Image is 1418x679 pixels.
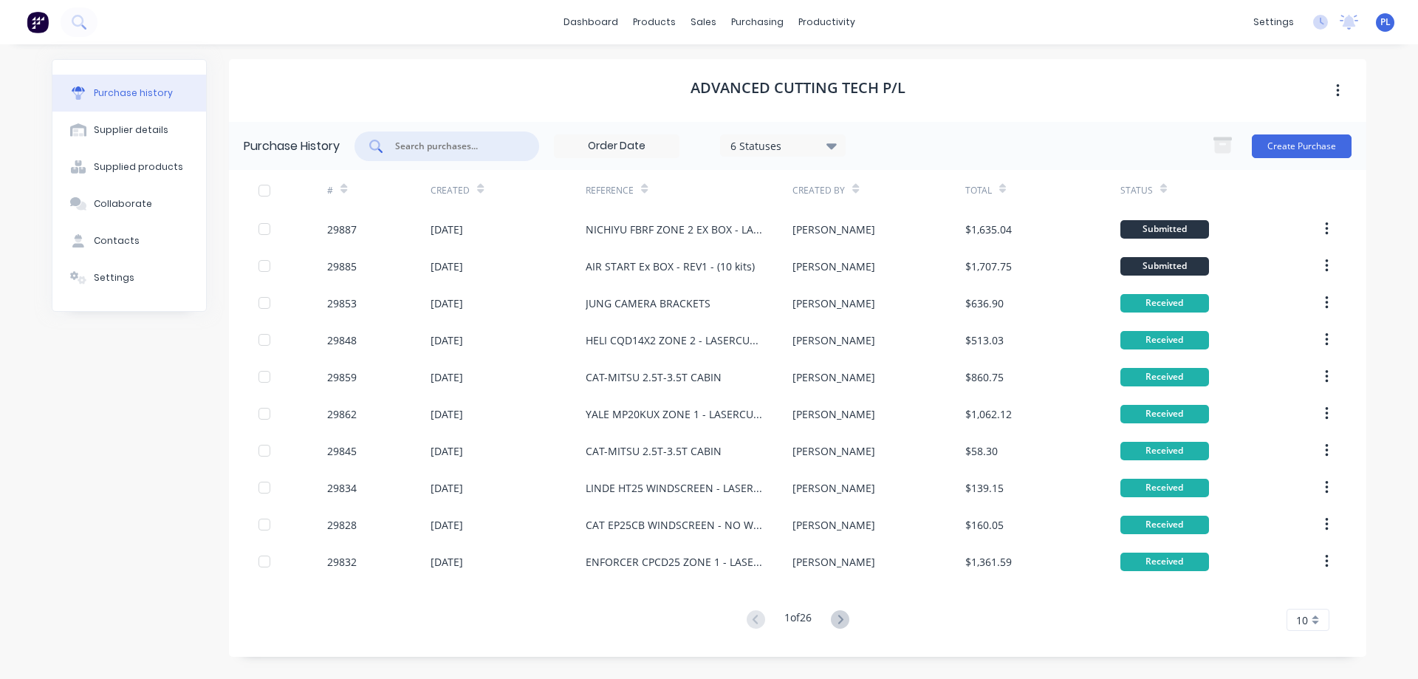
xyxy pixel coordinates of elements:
[691,79,905,97] h1: ADVANCED CUTTING TECH P/L
[626,11,683,33] div: products
[1120,553,1209,571] div: Received
[431,443,463,459] div: [DATE]
[1120,516,1209,534] div: Received
[586,259,755,274] div: AIR START Ex BOX - REV1 - (10 kits)
[1368,629,1403,664] iframe: Intercom live chat
[327,369,357,385] div: 29859
[586,369,722,385] div: CAT-MITSU 2.5T-3.5T CABIN
[94,234,140,248] div: Contacts
[27,11,49,33] img: Factory
[792,443,875,459] div: [PERSON_NAME]
[52,222,206,259] button: Contacts
[1120,184,1153,197] div: Status
[586,222,763,237] div: NICHIYU FBRF ZONE 2 EX BOX - LASERCUTTING
[791,11,863,33] div: productivity
[965,406,1012,422] div: $1,062.12
[792,406,875,422] div: [PERSON_NAME]
[431,296,463,311] div: [DATE]
[244,137,340,155] div: Purchase History
[1252,134,1352,158] button: Create Purchase
[1120,257,1209,276] div: Submitted
[784,610,812,631] div: 1 of 26
[94,197,152,211] div: Collaborate
[431,480,463,496] div: [DATE]
[431,517,463,533] div: [DATE]
[792,480,875,496] div: [PERSON_NAME]
[792,332,875,348] div: [PERSON_NAME]
[394,139,516,154] input: Search purchases...
[965,296,1004,311] div: $636.90
[965,480,1004,496] div: $139.15
[555,135,679,157] input: Order Date
[1120,442,1209,460] div: Received
[792,222,875,237] div: [PERSON_NAME]
[327,554,357,570] div: 29832
[52,149,206,185] button: Supplied products
[1120,220,1209,239] div: Submitted
[94,160,183,174] div: Supplied products
[327,222,357,237] div: 29887
[586,332,763,348] div: HELI CQD14X2 ZONE 2 - LASERCUTTING
[730,137,836,153] div: 6 Statuses
[586,406,763,422] div: YALE MP20KUX ZONE 1 - LASERCUTTING
[683,11,724,33] div: sales
[724,11,791,33] div: purchasing
[965,222,1012,237] div: $1,635.04
[586,184,634,197] div: Reference
[965,369,1004,385] div: $860.75
[965,517,1004,533] div: $160.05
[327,184,333,197] div: #
[327,332,357,348] div: 29848
[327,517,357,533] div: 29828
[1380,16,1391,29] span: PL
[1296,613,1308,628] span: 10
[94,271,134,284] div: Settings
[965,443,998,459] div: $58.30
[327,259,357,274] div: 29885
[586,443,722,459] div: CAT-MITSU 2.5T-3.5T CABIN
[1246,11,1301,33] div: settings
[1120,479,1209,497] div: Received
[431,332,463,348] div: [DATE]
[792,184,845,197] div: Created By
[431,259,463,274] div: [DATE]
[94,86,173,100] div: Purchase history
[792,369,875,385] div: [PERSON_NAME]
[1120,294,1209,313] div: Received
[586,517,763,533] div: CAT EP25CB WINDSCREEN - NO WIPER
[792,259,875,274] div: [PERSON_NAME]
[431,222,463,237] div: [DATE]
[327,406,357,422] div: 29862
[1120,368,1209,386] div: Received
[327,480,357,496] div: 29834
[431,554,463,570] div: [DATE]
[556,11,626,33] a: dashboard
[431,369,463,385] div: [DATE]
[586,296,710,311] div: JUNG CAMERA BRACKETS
[965,554,1012,570] div: $1,361.59
[1120,405,1209,423] div: Received
[965,184,992,197] div: Total
[52,112,206,149] button: Supplier details
[586,554,763,570] div: ENFORCER CPCD25 ZONE 1 - LASERCUTTING
[327,443,357,459] div: 29845
[965,259,1012,274] div: $1,707.75
[94,123,168,137] div: Supplier details
[792,296,875,311] div: [PERSON_NAME]
[431,406,463,422] div: [DATE]
[792,517,875,533] div: [PERSON_NAME]
[52,75,206,112] button: Purchase history
[52,185,206,222] button: Collaborate
[965,332,1004,348] div: $513.03
[1120,331,1209,349] div: Received
[586,480,763,496] div: LINDE HT25 WINDSCREEN - LASERCUTTING
[327,296,357,311] div: 29853
[792,554,875,570] div: [PERSON_NAME]
[52,259,206,296] button: Settings
[431,184,470,197] div: Created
